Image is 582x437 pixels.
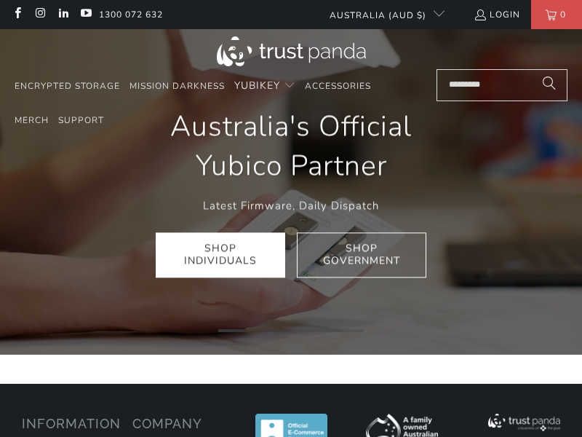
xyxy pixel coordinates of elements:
[218,329,247,332] li: Page dot 1
[234,69,295,103] summary: YubiKey
[15,114,49,126] span: Merch
[297,233,426,278] a: Shop Government
[58,103,104,138] a: Support
[305,80,371,92] span: Accessories
[156,233,285,278] a: Shop Individuals
[335,329,364,332] li: Page dot 5
[11,9,23,20] a: Trust Panda Australia on Facebook
[156,197,426,215] p: Latest Firmware, Daily Dispatch
[33,9,46,20] a: Trust Panda Australia on Instagram
[436,69,567,101] input: Search...
[247,329,276,332] li: Page dot 2
[99,7,163,23] a: 1300 072 632
[531,69,567,101] button: Search
[156,106,426,186] h1: Australia's Official Yubico Partner
[306,329,335,332] li: Page dot 4
[79,9,92,20] a: Trust Panda Australia on YouTube
[57,9,69,20] a: Trust Panda Australia on LinkedIn
[15,103,49,138] a: Merch
[15,80,120,92] span: Encrypted Storage
[305,69,371,103] a: Accessories
[58,114,104,126] span: Support
[129,80,225,92] span: Mission Darkness
[276,329,306,332] li: Page dot 3
[474,7,520,23] a: Login
[217,36,366,66] img: Trust Panda Australia
[15,69,120,103] a: Encrypted Storage
[129,69,225,103] a: Mission Darkness
[15,69,412,138] nav: Translation missing: en.navigation.header.main_nav
[234,79,280,92] span: YubiKey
